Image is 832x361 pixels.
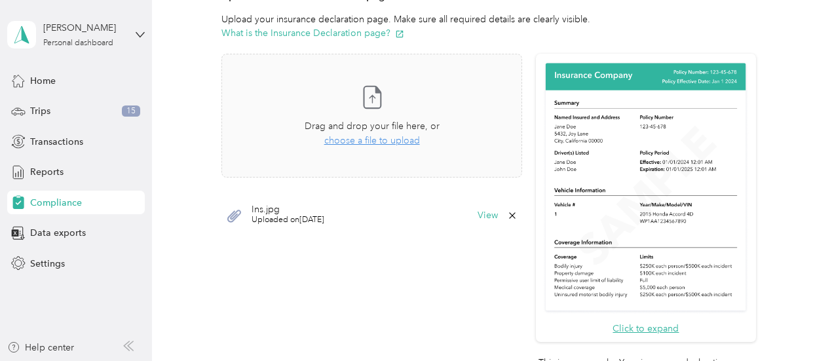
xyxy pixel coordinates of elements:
[221,12,756,40] p: Upload your insurance declaration page. Make sure all required details are clearly visible.
[30,257,65,271] span: Settings
[122,105,140,117] span: 15
[43,39,113,47] div: Personal dashboard
[7,341,74,354] button: Help center
[30,104,50,118] span: Trips
[759,288,832,361] iframe: Everlance-gr Chat Button Frame
[30,226,86,240] span: Data exports
[478,211,498,220] button: View
[613,322,679,335] button: Click to expand
[252,205,324,214] span: Ins.jpg
[43,21,125,35] div: [PERSON_NAME]
[542,61,749,314] img: Sample insurance declaration
[305,121,440,132] span: Drag and drop your file here, or
[30,196,82,210] span: Compliance
[252,214,324,226] span: Uploaded on [DATE]
[30,165,64,179] span: Reports
[30,74,56,88] span: Home
[222,54,521,177] span: Drag and drop your file here, orchoose a file to upload
[324,135,420,146] span: choose a file to upload
[221,26,404,40] button: What is the Insurance Declaration page?
[30,135,83,149] span: Transactions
